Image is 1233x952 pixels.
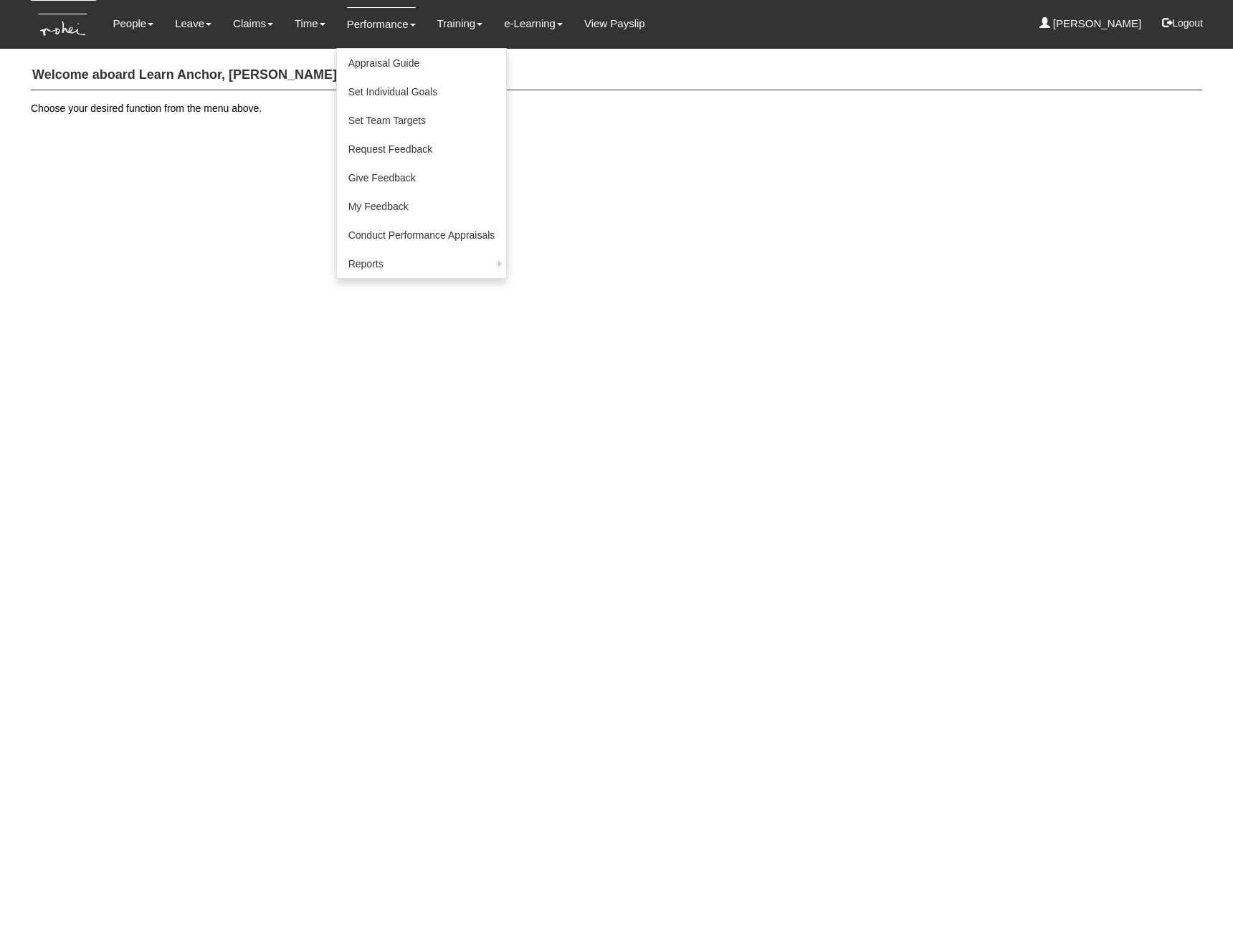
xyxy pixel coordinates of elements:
a: Training [437,7,483,40]
h4: Welcome aboard Learn Anchor, [PERSON_NAME]! [31,61,1202,90]
a: My Feedback [337,192,507,221]
a: People [113,7,153,40]
iframe: chat widget [1173,895,1219,938]
img: KTs7HI1dOZG7tu7pUkOpGGQAiEQAiEQAj0IhBB1wtXDg6BEAiBEAiBEAiB4RGIoBtemSRFIRACIRACIRACIdCLQARdL1w5OAR... [31,1,96,49]
a: Set Individual Goals [337,77,507,106]
a: View Payslip [584,7,645,40]
a: Set Team Targets [337,106,507,135]
a: Give Feedback [337,163,507,192]
a: Reports [337,249,507,278]
a: Claims [233,7,273,40]
a: Time [295,7,325,40]
a: [PERSON_NAME] [1039,7,1142,40]
p: Choose your desired function from the menu above. [31,101,1202,115]
a: Leave [175,7,211,40]
a: e-Learning [504,7,563,40]
a: Conduct Performance Appraisals [337,221,507,249]
a: Request Feedback [337,135,507,163]
button: Logout [1152,6,1213,40]
a: Performance [347,7,416,41]
a: Appraisal Guide [337,49,507,77]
